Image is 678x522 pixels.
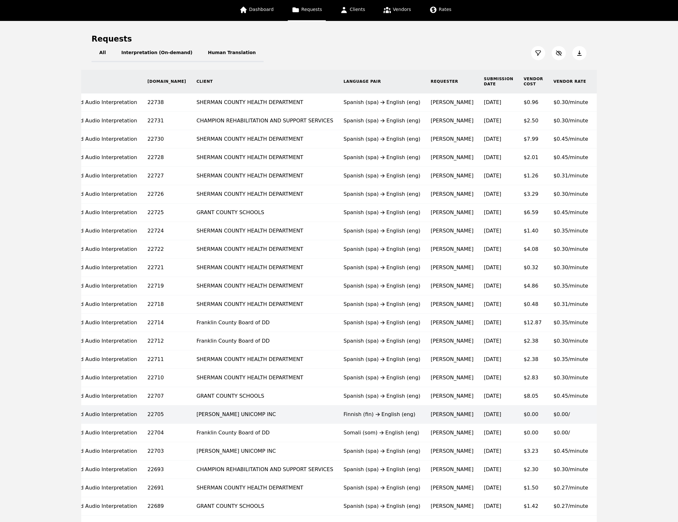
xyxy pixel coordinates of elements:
[553,375,588,381] span: $0.30/minute
[344,99,421,106] div: Spanish (spa) English (eng)
[47,277,142,295] td: On-Demand Audio Interpretation
[479,70,518,93] th: Submission Date
[47,240,142,259] td: On-Demand Audio Interpretation
[484,209,501,215] time: [DATE]
[191,185,338,204] td: SHERMAN COUNTY HEALTH DEPARTMENT
[518,442,548,460] td: $3.23
[47,93,142,112] td: On-Demand Audio Interpretation
[344,447,421,455] div: Spanish (spa) English (eng)
[484,246,501,252] time: [DATE]
[426,148,479,167] td: [PERSON_NAME]
[191,130,338,148] td: SHERMAN COUNTY HEALTH DEPARTMENT
[47,295,142,314] td: On-Demand Audio Interpretation
[113,44,200,62] button: Interpretation (On-demand)
[518,148,548,167] td: $2.01
[426,369,479,387] td: [PERSON_NAME]
[191,277,338,295] td: SHERMAN COUNTY HEALTH DEPARTMENT
[142,185,191,204] td: 22726
[426,112,479,130] td: [PERSON_NAME]
[47,148,142,167] td: On-Demand Audio Interpretation
[47,369,142,387] td: On-Demand Audio Interpretation
[47,204,142,222] td: On-Demand Audio Interpretation
[191,93,338,112] td: SHERMAN COUNTY HEALTH DEPARTMENT
[518,460,548,479] td: $2.30
[484,466,501,472] time: [DATE]
[484,191,501,197] time: [DATE]
[553,246,588,252] span: $0.30/minute
[344,190,421,198] div: Spanish (spa) English (eng)
[426,70,479,93] th: Requester
[344,429,421,437] div: Somali (som) English (eng)
[553,430,570,436] span: $0.00/
[47,112,142,130] td: On-Demand Audio Interpretation
[191,424,338,442] td: Franklin County Board of DD
[484,228,501,234] time: [DATE]
[426,295,479,314] td: [PERSON_NAME]
[484,393,501,399] time: [DATE]
[518,185,548,204] td: $3.29
[553,173,588,179] span: $0.31/minute
[191,259,338,277] td: SHERMAN COUNTY HEALTH DEPARTMENT
[426,204,479,222] td: [PERSON_NAME]
[426,93,479,112] td: [PERSON_NAME]
[191,479,338,497] td: SHERMAN COUNTY HEALTH DEPARTMENT
[553,228,588,234] span: $0.35/minute
[344,300,421,308] div: Spanish (spa) English (eng)
[142,112,191,130] td: 22731
[484,154,501,160] time: [DATE]
[191,240,338,259] td: SHERMAN COUNTY HEALTH DEPARTMENT
[47,130,142,148] td: On-Demand Audio Interpretation
[484,301,501,307] time: [DATE]
[484,503,501,509] time: [DATE]
[426,405,479,424] td: [PERSON_NAME]
[47,314,142,332] td: On-Demand Audio Interpretation
[593,70,642,93] th: Status
[47,460,142,479] td: On-Demand Audio Interpretation
[47,424,142,442] td: On-Demand Audio Interpretation
[344,411,421,418] div: Finnish (fin) English (eng)
[47,350,142,369] td: On-Demand Audio Interpretation
[142,204,191,222] td: 22725
[191,460,338,479] td: CHAMPION REHABILITATION AND SUPPORT SERVICES
[142,277,191,295] td: 22719
[484,411,501,417] time: [DATE]
[393,7,411,12] span: Vendors
[518,479,548,497] td: $1.50
[518,424,548,442] td: $0.00
[553,393,588,399] span: $0.45/minute
[553,154,588,160] span: $0.45/minute
[426,222,479,240] td: [PERSON_NAME]
[191,222,338,240] td: SHERMAN COUNTY HEALTH DEPARTMENT
[518,497,548,516] td: $1.42
[350,7,365,12] span: Clients
[47,70,142,93] th: Type
[47,167,142,185] td: On-Demand Audio Interpretation
[553,356,588,362] span: $0.35/minute
[553,338,588,344] span: $0.30/minute
[572,46,586,60] button: Export Jobs
[553,319,588,326] span: $0.35/minute
[518,70,548,93] th: Vendor Cost
[142,332,191,350] td: 22712
[47,479,142,497] td: On-Demand Audio Interpretation
[47,387,142,405] td: On-Demand Audio Interpretation
[344,264,421,271] div: Spanish (spa) English (eng)
[518,387,548,405] td: $8.05
[142,387,191,405] td: 22707
[142,479,191,497] td: 22691
[426,259,479,277] td: [PERSON_NAME]
[191,295,338,314] td: SHERMAN COUNTY HEALTH DEPARTMENT
[518,332,548,350] td: $2.38
[344,356,421,363] div: Spanish (spa) English (eng)
[249,7,274,12] span: Dashboard
[518,314,548,332] td: $12.87
[344,117,421,125] div: Spanish (spa) English (eng)
[426,240,479,259] td: [PERSON_NAME]
[142,350,191,369] td: 22711
[426,332,479,350] td: [PERSON_NAME]
[47,405,142,424] td: On-Demand Audio Interpretation
[439,7,451,12] span: Rates
[142,405,191,424] td: 22705
[518,240,548,259] td: $4.08
[518,93,548,112] td: $0.96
